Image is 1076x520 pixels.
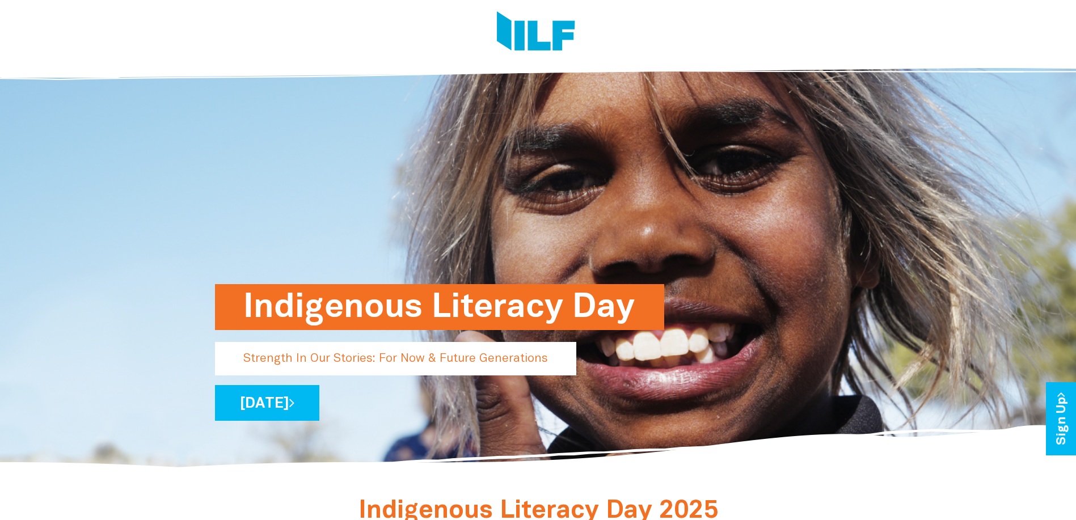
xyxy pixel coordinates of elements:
[215,342,576,375] p: Strength In Our Stories: For Now & Future Generations
[215,385,319,421] a: [DATE]
[243,284,636,330] h1: Indigenous Literacy Day
[497,11,575,54] img: Logo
